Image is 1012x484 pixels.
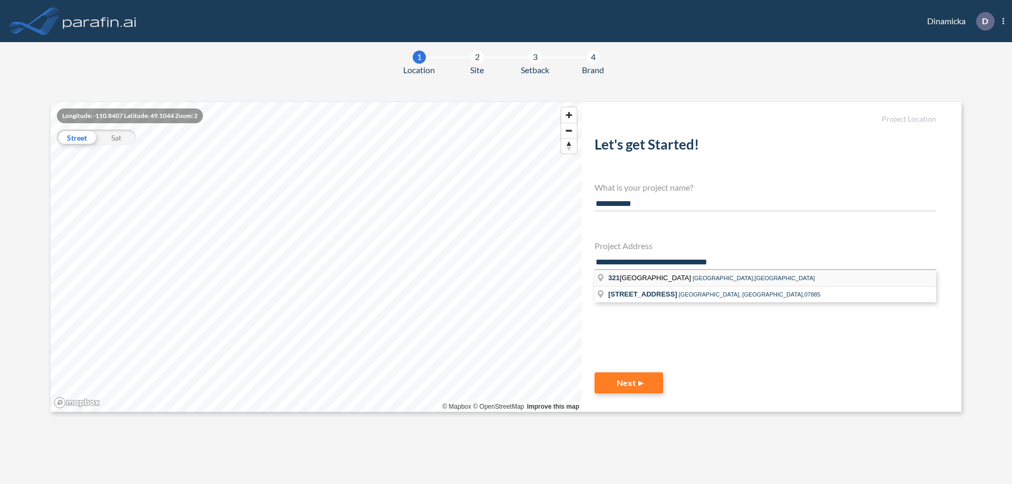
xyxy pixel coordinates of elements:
span: Site [470,64,484,76]
h5: Project Location [595,115,936,124]
span: [GEOGRAPHIC_DATA], [GEOGRAPHIC_DATA],07885 [679,291,821,298]
h2: Let's get Started! [595,136,936,157]
button: Zoom in [561,107,577,123]
a: Mapbox [442,403,471,410]
img: logo [61,11,139,32]
button: Reset bearing to north [561,138,577,153]
span: Reset bearing to north [561,139,577,153]
div: Dinamicka [911,12,1004,31]
canvas: Map [51,102,582,412]
a: Improve this map [527,403,579,410]
h4: Project Address [595,241,936,251]
h4: What is your project name? [595,182,936,192]
a: OpenStreetMap [473,403,524,410]
div: Sat [96,130,136,145]
div: 3 [529,51,542,64]
div: 2 [471,51,484,64]
span: Setback [521,64,549,76]
div: Street [57,130,96,145]
div: 1 [413,51,426,64]
button: Next [595,372,663,393]
span: Brand [582,64,604,76]
div: Longitude: -110.8407 Latitude: 49.1044 Zoom: 2 [57,108,203,123]
span: [GEOGRAPHIC_DATA],[GEOGRAPHIC_DATA] [693,275,815,281]
span: [STREET_ADDRESS] [608,290,677,298]
span: Location [403,64,435,76]
span: [GEOGRAPHIC_DATA] [608,274,693,282]
div: 4 [587,51,600,64]
button: Zoom out [561,123,577,138]
p: D [982,16,988,26]
span: 321 [608,274,620,282]
a: Mapbox homepage [54,397,100,409]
